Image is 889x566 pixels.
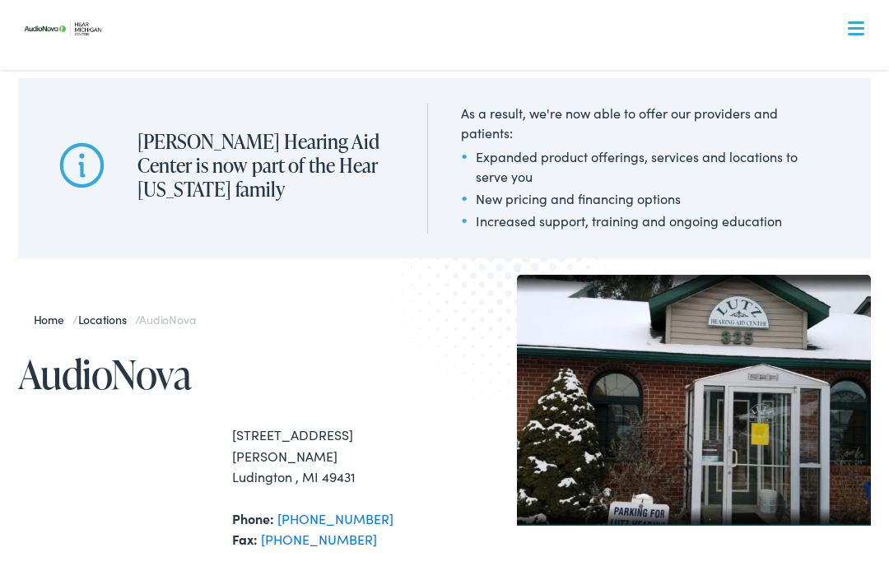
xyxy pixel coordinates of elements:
a: [PHONE_NUMBER] [277,509,393,527]
div: As a result, we're now able to offer our providers and patients: [461,103,831,142]
li: Expanded product offerings, services and locations to serve you [461,146,831,186]
h1: AudioNova [18,352,444,396]
a: [PHONE_NUMBER] [261,530,377,548]
h2: [PERSON_NAME] Hearing Aid Center is now part of the Hear [US_STATE] family [137,130,393,201]
span: AudioNova [139,311,195,327]
a: Home [34,311,72,327]
a: What We Offer [30,66,872,117]
li: New pricing and financing options [461,188,831,208]
span: / / [34,311,196,327]
div: [STREET_ADDRESS][PERSON_NAME] Ludington , MI 49431 [232,424,444,488]
strong: Phone: [232,509,274,527]
li: Increased support, training and ongoing education [461,211,831,230]
strong: Fax: [232,530,258,548]
a: Locations [78,311,135,327]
